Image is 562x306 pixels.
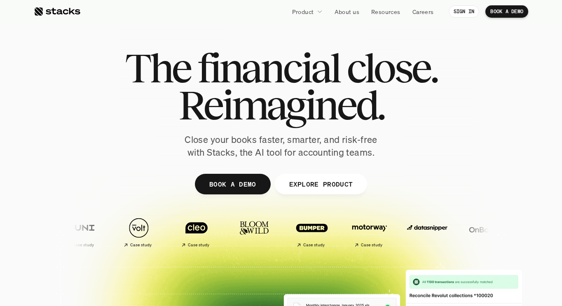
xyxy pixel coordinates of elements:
span: Reimagined. [178,86,384,124]
p: We use cookies to enhance your experience, analyze site traffic and deliver personalized content. [414,243,546,269]
a: BOOK A DEMO [195,174,271,194]
p: Close your books faster, smarter, and risk-free with Stacks, the AI tool for accounting teams. [178,133,384,159]
p: Careers [412,7,434,16]
p: Resources [371,7,400,16]
p: BOOK A DEMO [490,9,523,14]
a: About us [330,4,364,19]
a: Case study [54,213,108,251]
span: Read our . [438,261,503,268]
a: SIGN IN [449,5,480,18]
h2: Case study [130,243,152,248]
a: Resources [366,4,405,19]
span: close. [347,49,437,86]
p: Cookie Settings [414,232,546,239]
span: financial [197,49,340,86]
a: Case study [285,213,339,251]
a: BOOK A DEMO [485,5,528,18]
p: Product [292,7,314,16]
p: EXPLORE PRODUCT [289,178,353,190]
h2: Case study [188,243,210,248]
a: Case study [112,213,166,251]
a: Careers [407,4,439,19]
a: Case study [343,213,396,251]
h2: Case study [361,243,383,248]
a: EXPLORE PRODUCT [274,174,367,194]
p: SIGN IN [454,9,475,14]
h2: Case study [303,243,325,248]
span: The [125,49,190,86]
a: Cookie Policy [465,261,501,268]
p: BOOK A DEMO [209,178,256,190]
p: About us [335,7,359,16]
h2: Case study [73,243,94,248]
a: Case study [170,213,223,251]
